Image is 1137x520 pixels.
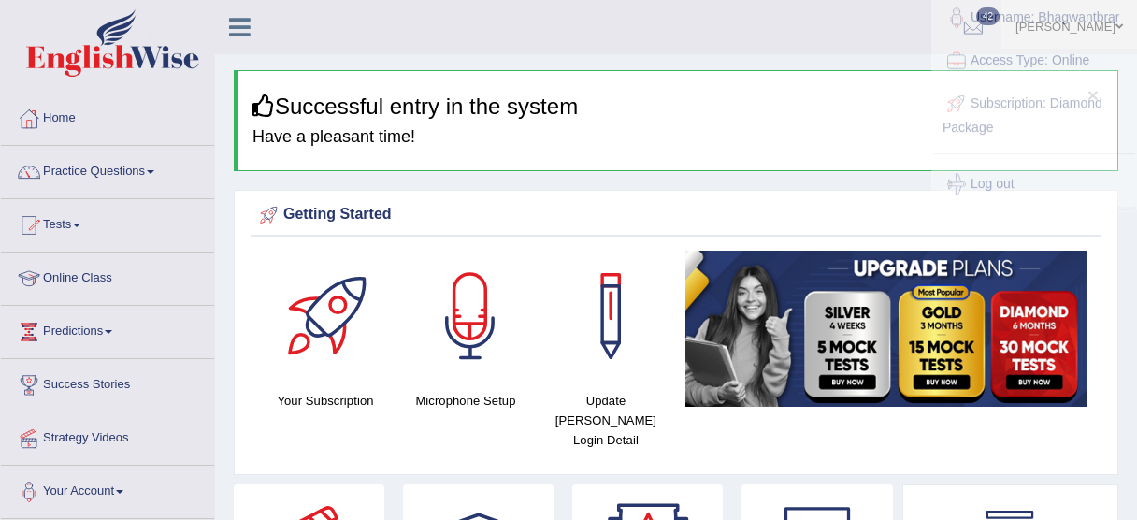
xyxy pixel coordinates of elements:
a: Username: Bhagwantbrar [933,55,1135,98]
div: Getting Started [255,201,1097,229]
a: Log out [933,222,1135,265]
a: Home [1,93,214,139]
h3: Successful entry in the system [252,94,1103,119]
a: Subscription: Diamond Package [933,141,1135,204]
h4: Update [PERSON_NAME] Login Detail [545,391,667,450]
a: Online Class [1,253,214,299]
a: Tests [1,199,214,246]
h4: Have a pleasant time! [252,128,1103,147]
h4: Your Subscription [265,391,386,411]
a: Predictions [1,306,214,353]
h4: Microphone Setup [405,391,526,411]
span: 42 [976,7,1000,25]
a: Your Account [1,466,214,513]
a: Strategy Videos [1,412,214,459]
a: Practice Questions [1,146,214,193]
img: small5.jpg [685,251,1087,406]
a: Success Stories [1,359,214,406]
a: Access Type: Online [933,98,1135,141]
